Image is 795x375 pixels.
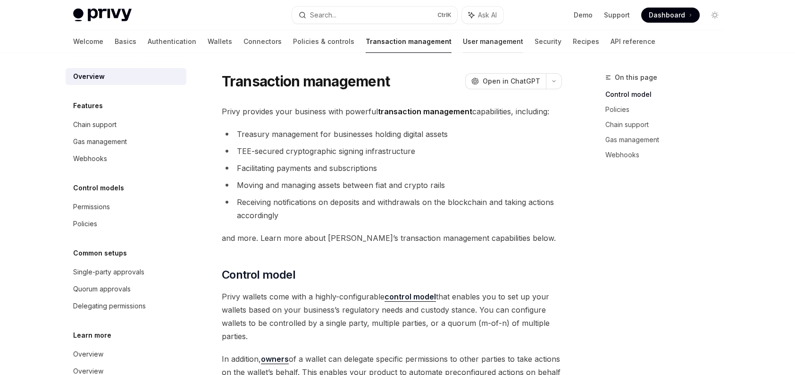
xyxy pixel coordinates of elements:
[73,153,107,164] div: Webhooks
[73,71,105,82] div: Overview
[535,30,561,53] a: Security
[73,201,110,213] div: Permissions
[115,30,136,53] a: Basics
[222,145,562,158] li: TEE-secured cryptographic signing infrastructure
[73,247,127,259] h5: Common setups
[73,100,103,111] h5: Features
[604,10,630,20] a: Support
[222,162,562,175] li: Facilitating payments and subscriptions
[605,117,730,132] a: Chain support
[437,11,452,19] span: Ctrl K
[208,30,232,53] a: Wallets
[66,150,186,167] a: Webhooks
[222,105,562,118] span: Privy provides your business with powerful capabilities, including:
[222,179,562,192] li: Moving and managing assets between fiat and crypto rails
[310,9,336,21] div: Search...
[222,231,562,245] span: and more. Learn more about [PERSON_NAME]’s transaction management capabilities below.
[366,30,452,53] a: Transaction management
[463,30,523,53] a: User management
[66,346,186,363] a: Overview
[73,136,127,147] div: Gas management
[222,290,562,343] span: Privy wallets come with a highly-configurable that enables you to set up your wallets based on yo...
[605,102,730,117] a: Policies
[483,77,540,86] span: Open in ChatGPT
[66,281,186,298] a: Quorum approvals
[73,218,97,230] div: Policies
[243,30,282,53] a: Connectors
[605,87,730,102] a: Control model
[73,119,117,130] div: Chain support
[73,300,146,312] div: Delegating permissions
[385,292,436,302] a: control model
[707,8,722,23] button: Toggle dark mode
[605,132,730,147] a: Gas management
[573,30,599,53] a: Recipes
[478,10,497,20] span: Ask AI
[293,30,354,53] a: Policies & controls
[73,349,103,360] div: Overview
[73,30,103,53] a: Welcome
[73,283,131,295] div: Quorum approvals
[261,354,289,364] a: owners
[649,10,685,20] span: Dashboard
[222,267,295,282] span: Control model
[66,198,186,215] a: Permissions
[66,68,186,85] a: Overview
[292,7,457,24] button: Search...CtrlK
[615,72,657,83] span: On this page
[222,128,562,141] li: Treasury management for businesses holding digital assets
[66,133,186,150] a: Gas management
[66,298,186,315] a: Delegating permissions
[574,10,593,20] a: Demo
[605,147,730,162] a: Webhooks
[378,107,472,116] strong: transaction management
[73,182,124,194] h5: Control models
[73,266,144,278] div: Single-party approvals
[148,30,196,53] a: Authentication
[462,7,503,24] button: Ask AI
[66,116,186,133] a: Chain support
[66,264,186,281] a: Single-party approvals
[641,8,700,23] a: Dashboard
[222,73,390,90] h1: Transaction management
[465,73,546,89] button: Open in ChatGPT
[222,196,562,222] li: Receiving notifications on deposits and withdrawals on the blockchain and taking actions accordingly
[73,9,132,22] img: light logo
[611,30,655,53] a: API reference
[66,215,186,232] a: Policies
[73,330,111,341] h5: Learn more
